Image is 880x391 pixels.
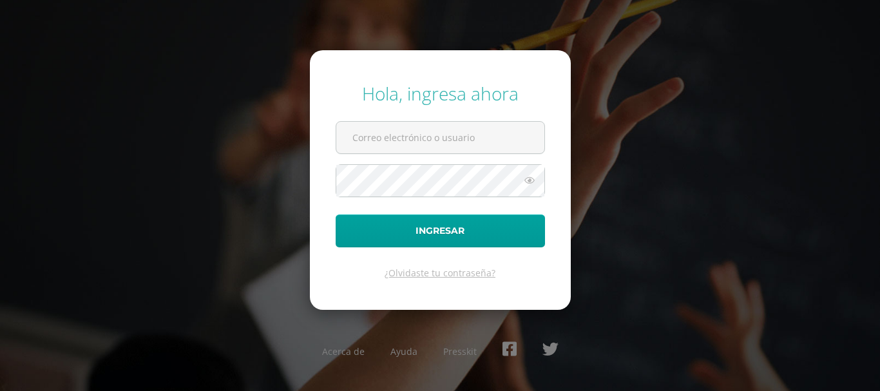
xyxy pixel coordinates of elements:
[443,345,477,358] a: Presskit
[336,122,544,153] input: Correo electrónico o usuario
[336,81,545,106] div: Hola, ingresa ahora
[322,345,365,358] a: Acerca de
[385,267,495,279] a: ¿Olvidaste tu contraseña?
[390,345,417,358] a: Ayuda
[336,215,545,247] button: Ingresar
